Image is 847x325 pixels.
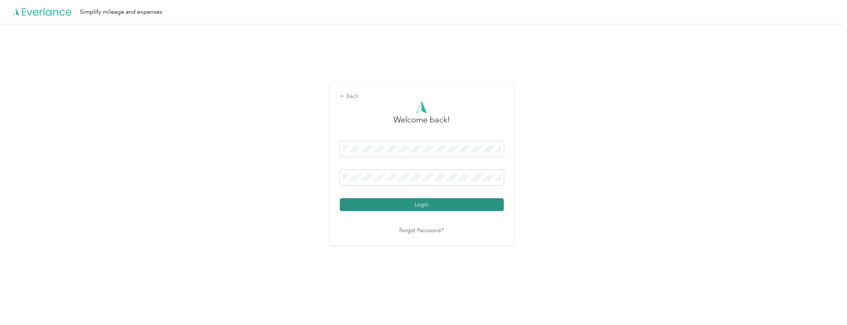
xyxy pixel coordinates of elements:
button: Login [340,198,504,211]
div: Simplify mileage and expenses [80,7,162,17]
a: Forgot Password? [400,227,444,235]
h3: greeting [393,114,450,133]
div: Back [340,92,504,101]
iframe: Everlance-gr Chat Button Frame [806,284,847,325]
